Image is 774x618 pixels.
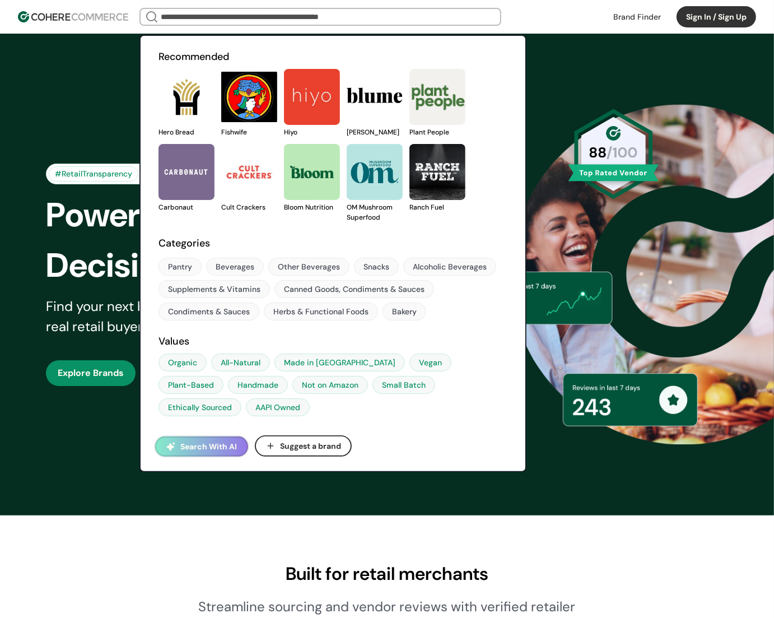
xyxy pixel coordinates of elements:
[284,357,395,369] div: Made in [GEOGRAPHIC_DATA]
[138,168,288,180] div: Trusted by 1500+ retailers nationwide
[383,303,426,320] a: Bakery
[354,258,399,276] a: Snacks
[158,398,241,416] a: Ethically Sourced
[46,296,403,337] div: Find your next best-seller with confidence, powered by real retail buyer insights and AI-driven b...
[413,261,487,273] div: Alcoholic Beverages
[155,436,248,457] button: Search With AI
[237,379,278,391] div: Handmade
[382,379,426,391] div: Small Batch
[255,402,300,413] div: AAPI Owned
[268,258,349,276] a: Other Beverages
[168,402,232,413] div: Ethically Sourced
[419,357,442,369] div: Vegan
[158,280,270,298] a: Supplements & Vitamins
[274,354,405,371] a: Made in [GEOGRAPHIC_DATA]
[168,357,197,369] div: Organic
[158,49,507,64] h2: Recommended
[292,376,368,394] a: Not on Amazon
[372,376,435,394] a: Small Batch
[18,11,128,22] img: Cohere Logo
[392,306,417,318] div: Bakery
[158,236,507,251] h2: Categories
[46,190,422,240] div: Power Smarter Retail
[274,280,434,298] a: Canned Goods, Condiments & Sauces
[158,376,223,394] a: Plant-Based
[206,258,264,276] a: Beverages
[216,261,254,273] div: Beverages
[158,258,202,276] a: Pantry
[46,360,136,386] button: Explore Brands
[284,284,425,295] div: Canned Goods, Condiments & Sauces
[158,334,507,349] h2: Values
[49,166,138,182] div: #RetailTransparency
[168,261,192,273] div: Pantry
[403,258,496,276] a: Alcoholic Beverages
[18,560,756,587] div: Built for retail merchants
[278,261,340,273] div: Other Beverages
[158,303,259,320] a: Condiments & Sauces
[302,379,358,391] div: Not on Amazon
[158,354,207,371] a: Organic
[228,376,288,394] a: Handmade
[168,306,250,318] div: Condiments & Sauces
[264,303,378,320] a: Herbs & Functional Foods
[273,306,369,318] div: Herbs & Functional Foods
[168,379,214,391] div: Plant-Based
[168,284,260,295] div: Supplements & Vitamins
[363,261,389,273] div: Snacks
[221,357,260,369] div: All-Natural
[46,240,422,291] div: Decisions-Instantly
[255,435,352,457] button: Suggest a brand
[246,398,310,416] a: AAPI Owned
[211,354,270,371] a: All-Natural
[677,6,756,27] button: Sign In / Sign Up
[409,354,451,371] a: Vegan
